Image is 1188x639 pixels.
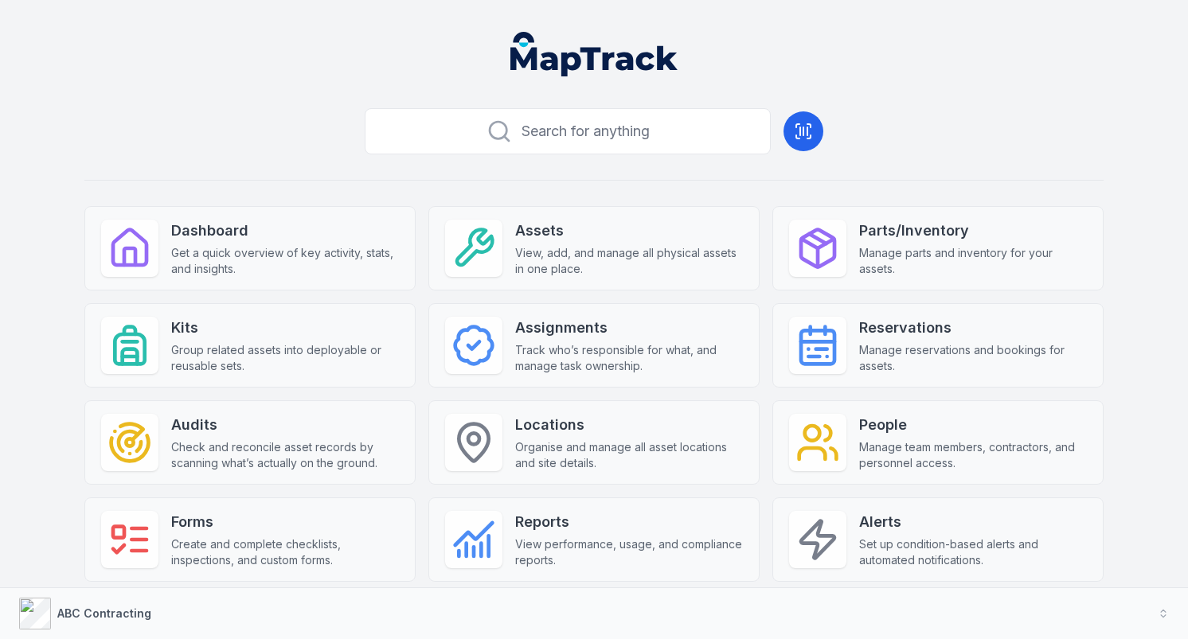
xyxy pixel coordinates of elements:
a: ReportsView performance, usage, and compliance reports. [428,497,760,582]
a: ReservationsManage reservations and bookings for assets. [772,303,1104,388]
span: Create and complete checklists, inspections, and custom forms. [171,536,399,568]
a: PeopleManage team members, contractors, and personnel access. [772,400,1104,485]
span: View, add, and manage all physical assets in one place. [515,245,743,277]
strong: Alerts [859,511,1087,533]
strong: People [859,414,1087,436]
span: Manage team members, contractors, and personnel access. [859,439,1087,471]
a: FormsCreate and complete checklists, inspections, and custom forms. [84,497,416,582]
a: LocationsOrganise and manage all asset locations and site details. [428,400,760,485]
strong: Reservations [859,317,1087,339]
span: Group related assets into deployable or reusable sets. [171,342,399,374]
span: View performance, usage, and compliance reports. [515,536,743,568]
strong: Audits [171,414,399,436]
span: Search for anything [522,120,650,142]
a: DashboardGet a quick overview of key activity, stats, and insights. [84,206,416,290]
span: Set up condition-based alerts and automated notifications. [859,536,1087,568]
strong: Forms [171,511,399,533]
strong: Locations [515,414,743,436]
a: Parts/InventoryManage parts and inventory for your assets. [772,206,1104,290]
nav: Global [485,32,703,76]
strong: Kits [171,317,399,339]
strong: Reports [515,511,743,533]
a: AuditsCheck and reconcile asset records by scanning what’s actually on the ground. [84,400,416,485]
strong: ABC Contracting [57,606,151,620]
span: Get a quick overview of key activity, stats, and insights. [171,245,399,277]
span: Organise and manage all asset locations and site details. [515,439,743,471]
span: Track who’s responsible for what, and manage task ownership. [515,342,743,374]
span: Manage parts and inventory for your assets. [859,245,1087,277]
a: AssignmentsTrack who’s responsible for what, and manage task ownership. [428,303,760,388]
a: AlertsSet up condition-based alerts and automated notifications. [772,497,1104,582]
strong: Assignments [515,317,743,339]
strong: Parts/Inventory [859,220,1087,242]
span: Manage reservations and bookings for assets. [859,342,1087,374]
a: KitsGroup related assets into deployable or reusable sets. [84,303,416,388]
strong: Dashboard [171,220,399,242]
strong: Assets [515,220,743,242]
a: AssetsView, add, and manage all physical assets in one place. [428,206,760,290]
span: Check and reconcile asset records by scanning what’s actually on the ground. [171,439,399,471]
button: Search for anything [365,108,771,154]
